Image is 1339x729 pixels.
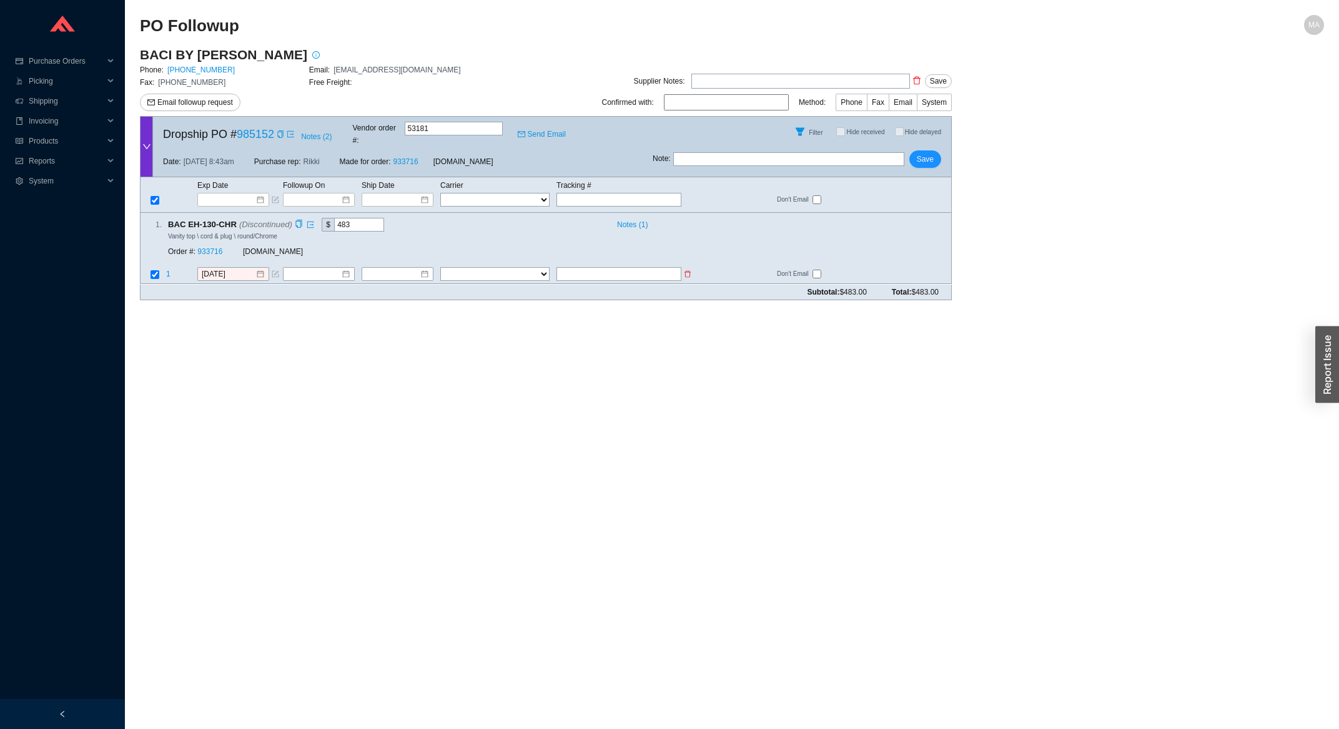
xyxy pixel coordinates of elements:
[684,271,691,278] span: delete
[617,218,648,231] span: Notes ( 1 )
[140,94,240,111] button: mailEmail followup request
[790,122,810,142] button: Filter
[922,98,947,107] span: System
[140,66,164,74] span: Phone:
[29,171,104,191] span: System
[300,130,332,139] button: Notes (2)
[653,152,671,166] span: Note :
[197,248,222,257] a: 933716
[166,270,170,279] span: 1
[556,181,591,190] span: Tracking #
[141,218,162,231] div: 1 .
[393,157,418,166] a: 933716
[809,129,823,136] span: Filter
[29,131,104,151] span: Products
[272,196,279,203] span: form
[353,122,402,147] span: Vendor order # :
[142,142,151,151] span: down
[29,91,104,111] span: Shipping
[846,129,884,135] span: Hide received
[277,130,284,138] span: copy
[307,221,314,228] span: export
[334,66,460,74] span: [EMAIL_ADDRESS][DOMAIN_NAME]
[872,98,884,107] span: Fax
[157,96,233,109] span: Email followup request
[309,66,330,74] span: Email:
[905,129,941,135] span: Hide delayed
[168,233,277,240] span: Vanity top \ cord & plug \ round/Chrome
[304,155,320,168] span: Rikki
[140,46,307,64] h3: BACI BY [PERSON_NAME]
[239,220,292,229] i: (Discontinued)
[611,218,648,227] button: Notes (1)
[440,181,463,190] span: Carrier
[202,268,255,281] input: 8/15/2025
[894,98,912,107] span: Email
[184,155,234,168] span: [DATE] 8:43am
[909,150,941,168] button: Save
[433,155,493,168] span: [DOMAIN_NAME]
[791,127,809,137] span: filter
[140,78,154,87] span: Fax:
[307,46,325,64] button: info-circle
[295,218,303,232] div: Copy
[930,75,947,87] span: Save
[910,72,924,89] button: delete
[322,218,334,232] div: $
[168,248,195,257] span: Order #:
[917,153,934,165] span: Save
[777,270,813,280] span: Don't Email
[308,51,324,59] span: info-circle
[29,111,104,131] span: Invoicing
[254,155,301,168] span: Purchase rep:
[29,151,104,171] span: Reports
[140,15,1028,37] h2: PO Followup
[15,157,24,165] span: fund
[15,177,24,185] span: setting
[911,76,923,85] span: delete
[272,271,279,278] span: form
[147,99,155,107] span: mail
[167,66,235,74] a: [PHONE_NUMBER]
[168,218,303,232] span: BAC EH-130-CHR
[15,117,24,125] span: book
[243,248,303,257] span: [DOMAIN_NAME]
[602,94,952,111] div: Confirmed with: Method:
[287,130,294,138] span: export
[163,125,274,144] span: Dropship PO #
[839,288,866,296] span: $483.00
[295,220,303,228] span: copy
[309,78,352,87] span: Free Freight:
[836,127,845,136] input: Hide received
[912,288,939,296] span: $483.00
[15,57,24,65] span: credit-card
[807,286,866,298] span: Subtotal:
[283,181,325,190] span: Followup On
[197,181,228,190] span: Exp Date
[925,74,952,88] button: Save
[362,181,395,190] span: Ship Date
[303,218,314,231] a: export
[163,155,181,168] span: Date:
[237,128,274,140] a: 985152
[892,286,939,298] span: Total:
[287,128,294,140] a: export
[29,51,104,71] span: Purchase Orders
[59,710,66,718] span: left
[634,75,685,87] div: Supplier Notes:
[841,98,862,107] span: Phone
[895,127,904,136] input: Hide delayed
[277,128,284,140] div: Copy
[158,78,225,87] span: [PHONE_NUMBER]
[1308,15,1320,35] span: MA
[301,130,332,143] span: Notes ( 2 )
[340,157,391,166] span: Made for order:
[777,195,813,205] span: Don't Email
[518,130,525,138] span: mail
[15,137,24,145] span: read
[29,71,104,91] span: Picking
[518,128,566,140] a: mailSend Email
